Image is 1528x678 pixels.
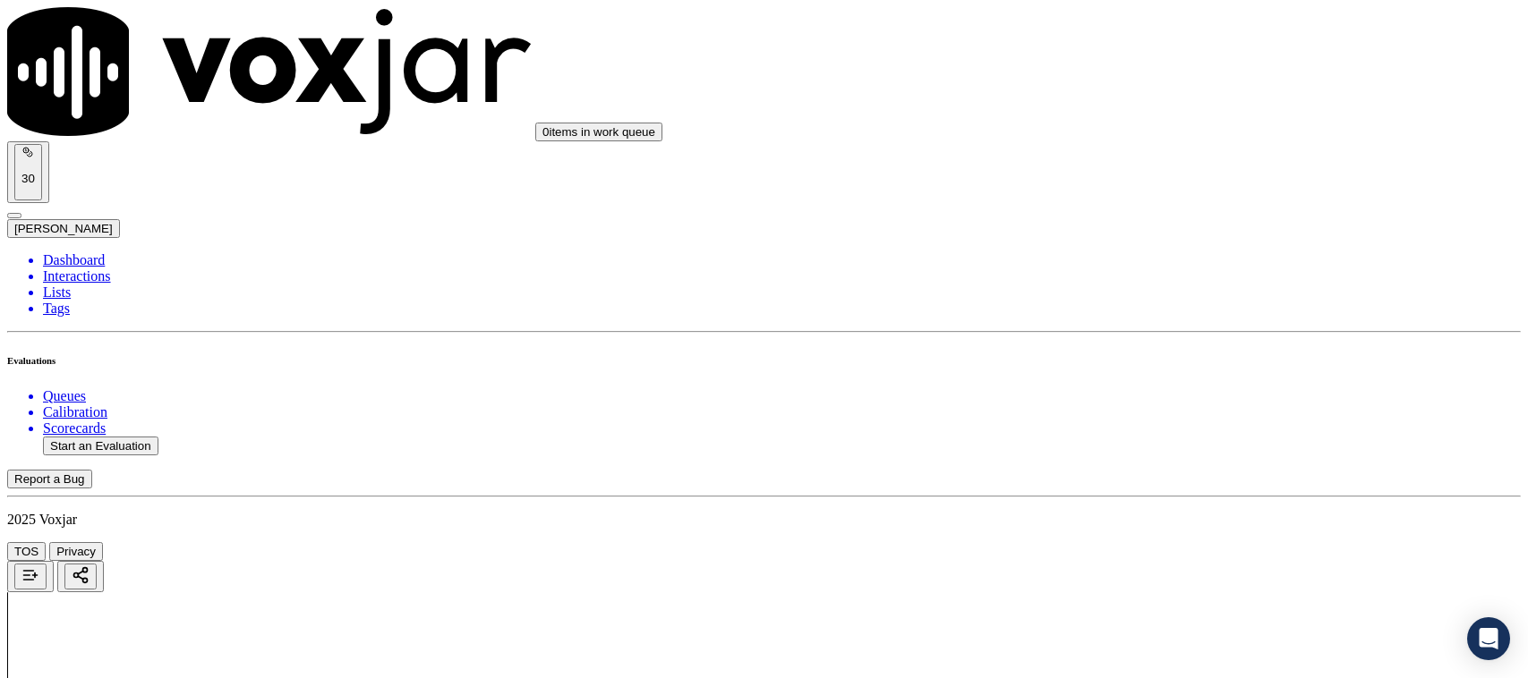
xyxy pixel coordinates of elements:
[7,470,92,488] button: Report a Bug
[7,512,1521,528] p: 2025 Voxjar
[43,301,1521,317] a: Tags
[7,219,120,238] button: [PERSON_NAME]
[43,268,1521,284] a: Interactions
[7,355,1521,366] h6: Evaluations
[49,542,103,561] button: Privacy
[1467,617,1510,660] div: Open Intercom Messenger
[14,222,113,235] span: [PERSON_NAME]
[43,436,158,455] button: Start an Evaluation
[7,542,46,561] button: TOS
[43,388,1521,404] a: Queues
[14,144,42,200] button: 30
[43,404,1521,420] a: Calibration
[7,141,49,203] button: 30
[43,252,1521,268] a: Dashboard
[21,172,35,185] p: 30
[43,284,1521,301] a: Lists
[535,123,662,141] button: 0items in work queue
[7,7,532,136] img: voxjar logo
[43,420,1521,436] a: Scorecards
